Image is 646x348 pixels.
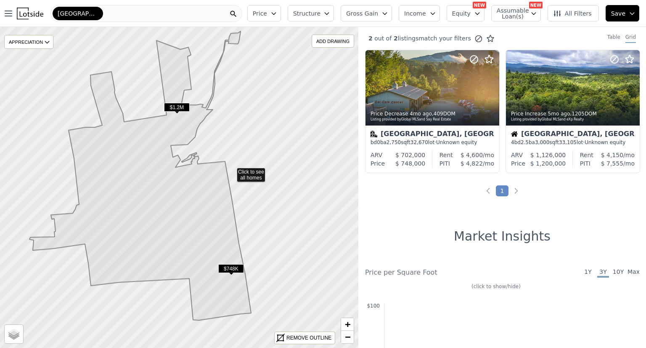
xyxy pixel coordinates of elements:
div: (click to show/hide) [359,283,633,290]
span: Price [253,9,267,18]
span: $ 4,600 [461,152,483,158]
div: Grid [625,34,636,43]
time: 2025-04-16 12:54 [548,111,570,117]
span: $748K [218,264,244,273]
div: Price [371,159,385,168]
div: ARV [511,151,523,159]
div: PITI [439,159,450,168]
span: 2 [368,35,373,42]
div: Price [511,159,525,168]
div: $748K [218,264,244,276]
div: NEW [473,2,486,8]
div: Listing provided by Global MLS and Say Real Estate [371,117,495,122]
img: Lotside [17,8,43,19]
a: Page 1 is your current page [496,185,509,196]
span: All Filters [553,9,592,18]
button: Gross Gain [341,5,392,21]
span: $ 4,822 [461,160,483,167]
div: /mo [450,159,494,168]
div: REMOVE OUTLINE [286,334,331,342]
span: 32,670 [410,139,428,145]
a: Price Decrease 4mo ago,409DOMListing provided byGlobal MLSand Say Real EstateMultifamily[GEOGRAPH... [365,50,499,173]
span: 33,105 [559,139,577,145]
a: Layers [5,325,23,343]
span: 3,000 [535,139,549,145]
span: $ 748,000 [395,160,425,167]
div: Price Increase , 1205 DOM [511,110,635,117]
img: House [511,131,518,137]
span: $ 7,555 [601,160,623,167]
button: Assumable Loan(s) [491,5,541,21]
span: 10Y [612,268,624,278]
span: 1Y [582,268,594,278]
button: Equity [447,5,484,21]
span: $ 1,126,000 [530,152,566,158]
span: 2,750 [387,139,401,145]
div: [GEOGRAPHIC_DATA], [GEOGRAPHIC_DATA] [371,131,494,139]
span: 2 [392,35,398,42]
img: Multifamily [371,131,377,137]
div: /mo [453,151,494,159]
div: ADD DRAWING [312,35,354,47]
span: $ 702,000 [395,152,425,158]
button: Income [399,5,440,21]
div: out of listings [358,34,495,43]
span: Save [611,9,625,18]
span: − [345,332,350,342]
a: Previous page [484,187,492,195]
div: ARV [371,151,382,159]
div: PITI [580,159,590,168]
div: Listing provided by Global MLS and eXp Realty [511,117,635,122]
span: Max [627,268,639,278]
span: $ 4,150 [601,152,623,158]
div: [GEOGRAPHIC_DATA], [GEOGRAPHIC_DATA] [511,131,635,139]
time: 2025-05-19 10:33 [410,111,432,117]
span: Assumable Loan(s) [497,8,524,19]
text: $100 [367,303,380,309]
a: Next page [512,187,520,195]
span: + [345,319,350,329]
div: APPRECIATION [4,35,53,49]
ul: Pagination [358,187,646,195]
div: bd 0 ba sqft lot · Unknown equity [371,139,494,146]
div: $1.2M [164,103,190,115]
div: /mo [590,159,635,168]
span: Income [404,9,426,18]
div: Price per Square Foot [365,268,502,278]
button: Save [606,5,639,21]
span: [GEOGRAPHIC_DATA] [58,9,98,18]
span: Gross Gain [346,9,378,18]
div: NEW [529,2,543,8]
a: Price Increase 5mo ago,1205DOMListing provided byGlobal MLSand eXp RealtyHouse[GEOGRAPHIC_DATA], ... [506,50,639,173]
a: Zoom out [341,331,354,343]
button: Structure [288,5,334,21]
div: Rent [580,151,593,159]
span: $ 1,200,000 [530,160,566,167]
span: $1.2M [164,103,190,112]
div: 4 bd 2.5 ba sqft lot · Unknown equity [511,139,635,146]
a: Zoom in [341,318,354,331]
button: All Filters [548,5,599,21]
button: Price [247,5,281,21]
span: Structure [293,9,320,18]
span: Equity [452,9,471,18]
span: match your filters [418,34,471,43]
h1: Market Insights [454,229,551,244]
div: Table [607,34,620,43]
span: 3Y [597,268,609,278]
div: Price Decrease , 409 DOM [371,110,495,117]
div: Rent [439,151,453,159]
div: /mo [593,151,635,159]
